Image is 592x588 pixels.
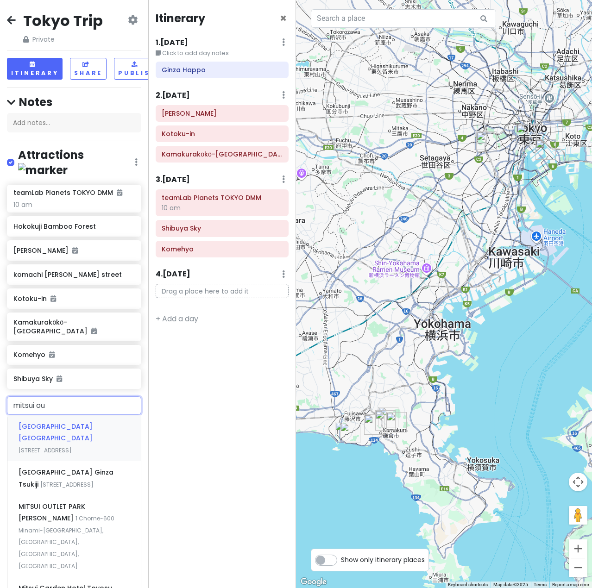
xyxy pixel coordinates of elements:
p: Drag a place here to add it [156,284,289,298]
h4: Attractions [18,148,135,177]
h6: Hokokuji Bamboo Forest [13,222,134,231]
h6: 2 . [DATE] [156,91,190,100]
input: + Add place or address [7,396,141,415]
div: Shibuya Sky [476,131,497,152]
span: [STREET_ADDRESS] [40,481,94,488]
h4: Itinerary [156,11,205,25]
span: Close itinerary [280,11,287,26]
div: komachi dori street [375,410,396,431]
span: [STREET_ADDRESS] [19,446,72,454]
h6: Shibuya Sky [162,224,282,232]
i: Added to itinerary [57,375,62,382]
button: Zoom in [569,539,587,558]
h6: komachi [PERSON_NAME] street [13,270,134,279]
div: Kotoku-in [364,414,384,435]
h6: 4 . [DATE] [156,269,190,279]
div: 10 am [162,204,282,212]
button: Map camera controls [569,473,587,491]
button: Zoom out [569,558,587,577]
h6: 1 . [DATE] [156,38,188,48]
h6: teamLab Planets TOKYO DMM [162,194,282,202]
button: Share [70,58,107,80]
div: Tsurugaoka Hachimangu [378,407,398,427]
i: Added to itinerary [117,189,122,196]
i: Added to itinerary [50,295,56,302]
div: 10 am [13,200,134,209]
a: + Add a day [156,313,198,324]
input: Search a place [311,9,496,28]
i: Added to itinerary [72,247,78,254]
i: Added to itinerary [91,328,97,334]
a: Terms (opens in new tab) [534,582,547,587]
h6: Komehyo [13,350,134,359]
i: Added to itinerary [49,351,55,358]
small: Click to add day notes [156,49,289,58]
div: Add notes... [7,113,141,132]
span: [GEOGRAPHIC_DATA] [GEOGRAPHIC_DATA] [19,422,93,443]
div: Kamakurakōkō-Mae Station [340,423,360,443]
h6: Kotoku-in [13,294,134,303]
span: Map data ©2025 [493,582,528,587]
h6: [PERSON_NAME] [13,246,134,255]
div: Komehyo [474,130,494,150]
span: 1 Chome-600 Minami-[GEOGRAPHIC_DATA], [GEOGRAPHIC_DATA], [GEOGRAPHIC_DATA], [GEOGRAPHIC_DATA] [19,514,114,569]
button: Close [280,13,287,24]
span: [GEOGRAPHIC_DATA] Ginza Tsukiji [19,468,113,489]
img: Google [298,576,329,588]
a: Open this area in Google Maps (opens a new window) [298,576,329,588]
h2: Tokyo Trip [23,11,103,31]
span: MITSUI OUTLET PARK [PERSON_NAME] [19,502,85,523]
h6: Tsurugaoka Hachimangu [162,109,282,118]
h6: Komehyo [162,245,282,253]
button: Publish [114,58,160,80]
span: Show only itinerary places [341,555,425,565]
div: Ginza Happo [516,124,537,144]
h6: Kotoku-in [162,130,282,138]
div: teamLab Planets TOKYO DMM [535,139,556,160]
button: Keyboard shortcuts [448,582,488,588]
h6: 3 . [DATE] [156,175,190,185]
h6: Kamakurakōkō-Mae Station [162,150,282,158]
h4: Notes [7,95,141,109]
h6: Ginza Happo [162,66,282,74]
h6: Kamakurakōkō-[GEOGRAPHIC_DATA] [13,318,134,335]
img: marker [18,163,68,177]
span: Private [23,34,103,44]
a: Report a map error [552,582,589,587]
h6: teamLab Planets TOKYO DMM [13,188,122,197]
button: Drag Pegman onto the map to open Street View [569,506,587,525]
h6: Shibuya Sky [13,375,134,383]
div: Ikeda Maru [335,422,355,442]
button: Itinerary [7,58,63,80]
div: Hokokuji Bamboo Forest [386,412,407,432]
